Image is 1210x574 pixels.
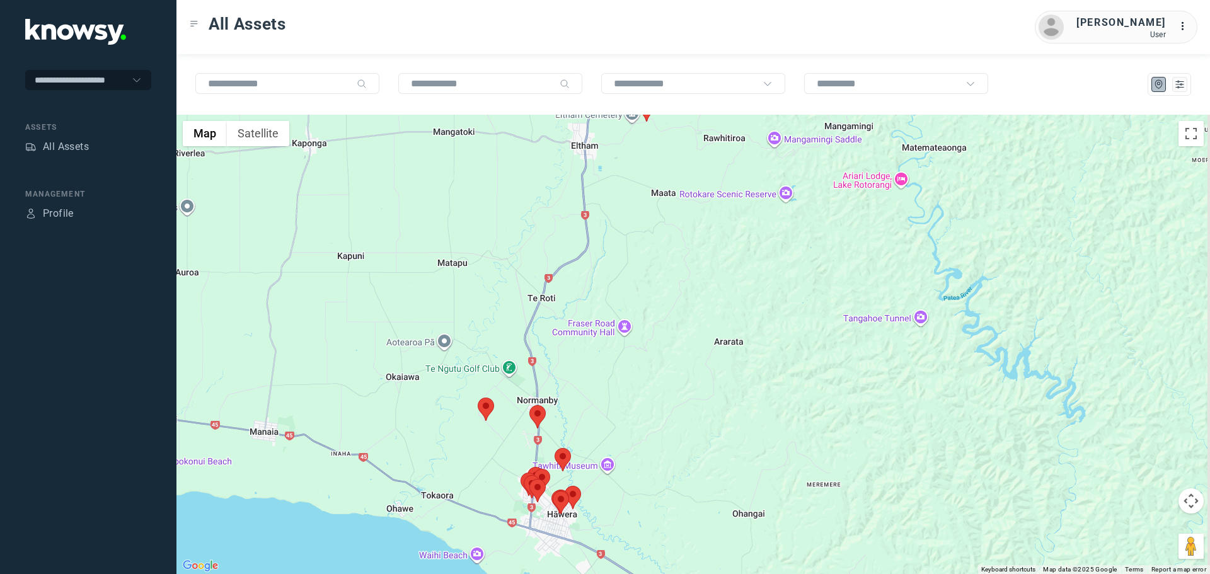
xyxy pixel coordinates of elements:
[1178,19,1194,36] div: :
[209,13,286,35] span: All Assets
[560,79,570,89] div: Search
[25,206,74,221] a: ProfileProfile
[1178,121,1204,146] button: Toggle fullscreen view
[25,139,89,154] a: AssetsAll Assets
[180,558,221,574] a: Open this area in Google Maps (opens a new window)
[190,20,199,28] div: Toggle Menu
[981,565,1035,574] button: Keyboard shortcuts
[357,79,367,89] div: Search
[43,139,89,154] div: All Assets
[25,188,151,200] div: Management
[1043,566,1117,573] span: Map data ©2025 Google
[227,121,289,146] button: Show satellite imagery
[1125,566,1144,573] a: Terms
[25,19,126,45] img: Application Logo
[183,121,227,146] button: Show street map
[1039,14,1064,40] img: avatar.png
[1178,19,1194,34] div: :
[25,122,151,133] div: Assets
[25,141,37,152] div: Assets
[1153,79,1165,90] div: Map
[180,558,221,574] img: Google
[1151,566,1206,573] a: Report a map error
[1174,79,1185,90] div: List
[25,208,37,219] div: Profile
[1076,15,1166,30] div: [PERSON_NAME]
[1179,21,1192,31] tspan: ...
[1178,534,1204,559] button: Drag Pegman onto the map to open Street View
[1076,30,1166,39] div: User
[43,206,74,221] div: Profile
[1178,488,1204,514] button: Map camera controls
